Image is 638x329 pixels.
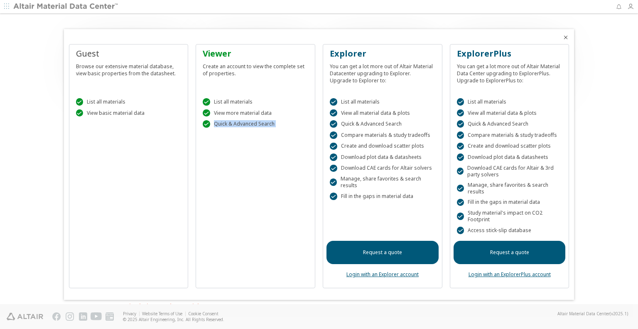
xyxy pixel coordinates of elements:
[457,153,464,161] div: 
[454,241,566,264] a: Request a quote
[76,98,182,106] div: List all materials
[457,131,464,139] div: 
[330,131,435,139] div: Compare materials & study tradeoffs
[330,165,337,172] div: 
[330,109,337,117] div: 
[330,193,337,200] div: 
[330,98,337,106] div: 
[457,98,562,106] div: List all materials
[457,59,562,84] div: You can get a lot more out of Altair Material Data Center upgrading to ExplorerPlus. Upgrade to E...
[76,109,182,117] div: View basic material data
[330,120,337,128] div: 
[457,227,562,234] div: Access stick-slip database
[330,98,435,106] div: List all materials
[76,98,83,106] div: 
[457,182,562,195] div: Manage, share favorites & search results
[330,178,337,186] div: 
[203,59,308,77] div: Create an account to view the complete set of properties.
[457,98,464,106] div: 
[469,271,551,278] a: Login with an ExplorerPlus account
[203,98,210,106] div: 
[457,210,562,223] div: Study material's impact on CO2 Footprint
[457,120,562,128] div: Quick & Advanced Search
[330,153,435,161] div: Download plot data & datasheets
[76,59,182,77] div: Browse our extensive material database, view basic properties from the datasheet.
[457,143,562,150] div: Create and download scatter plots
[346,271,419,278] a: Login with an Explorer account
[457,48,562,59] div: ExplorerPlus
[203,48,308,59] div: Viewer
[457,143,464,150] div: 
[457,213,464,220] div: 
[330,193,435,200] div: Fill in the gaps in material data
[203,98,308,106] div: List all materials
[457,227,464,234] div: 
[203,120,210,128] div: 
[457,165,562,178] div: Download CAE cards for Altair & 3rd party solvers
[330,153,337,161] div: 
[326,241,439,264] a: Request a quote
[330,48,435,59] div: Explorer
[457,109,464,117] div: 
[330,143,435,150] div: Create and download scatter plots
[457,153,562,161] div: Download plot data & datasheets
[330,109,435,117] div: View all material data & plots
[457,109,562,117] div: View all material data & plots
[330,59,435,84] div: You can get a lot more out of Altair Material Datacenter upgrading to Explorer. Upgrade to Explor...
[76,48,182,59] div: Guest
[203,109,308,117] div: View more material data
[457,185,464,192] div: 
[330,131,337,139] div: 
[457,168,464,175] div: 
[330,120,435,128] div: Quick & Advanced Search
[203,120,308,128] div: Quick & Advanced Search
[330,143,337,150] div: 
[457,199,464,206] div: 
[76,109,83,117] div: 
[457,131,562,139] div: Compare materials & study tradeoffs
[562,34,569,41] button: Close
[457,120,464,128] div: 
[330,165,435,172] div: Download CAE cards for Altair solvers
[457,199,562,206] div: Fill in the gaps in material data
[203,109,210,117] div: 
[330,176,435,189] div: Manage, share favorites & search results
